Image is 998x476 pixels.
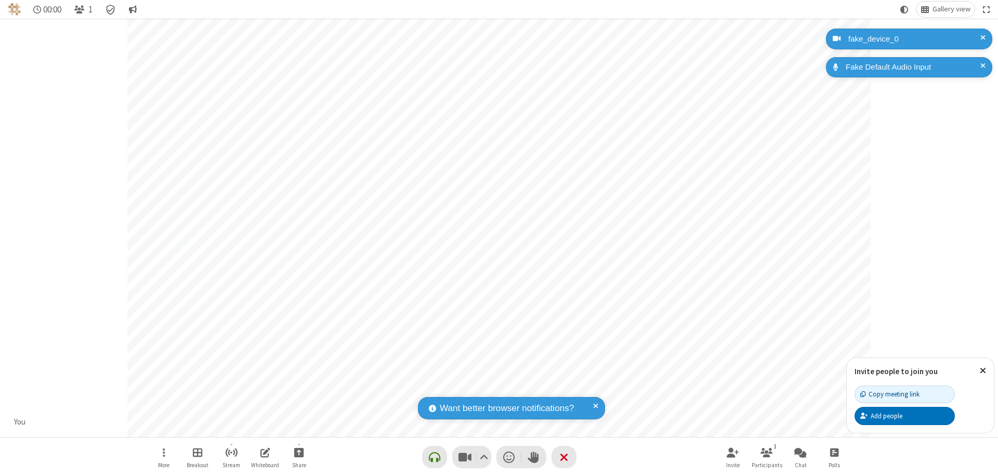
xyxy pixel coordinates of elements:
[440,402,574,415] span: Want better browser notifications?
[842,61,984,73] div: Fake Default Audio Input
[979,2,994,17] button: Fullscreen
[726,462,740,468] span: Invite
[521,446,546,468] button: Raise hand
[249,442,281,472] button: Open shared whiteboard
[829,462,840,468] span: Polls
[819,442,850,472] button: Open poll
[8,3,21,16] img: QA Selenium DO NOT DELETE OR CHANGE
[251,462,279,468] span: Whiteboard
[855,366,938,376] label: Invite people to join you
[158,462,169,468] span: More
[916,2,975,17] button: Change layout
[972,358,994,384] button: Close popover
[124,2,141,17] button: Conversation
[10,416,30,428] div: You
[29,2,66,17] div: Timer
[182,442,213,472] button: Manage Breakout Rooms
[292,462,306,468] span: Share
[496,446,521,468] button: Send a reaction
[751,442,782,472] button: Open participant list
[452,446,491,468] button: Stop video (⌘+Shift+V)
[283,442,314,472] button: Start sharing
[795,462,807,468] span: Chat
[752,462,782,468] span: Participants
[933,5,970,14] span: Gallery view
[88,5,93,15] span: 1
[717,442,748,472] button: Invite participants (⌘+Shift+I)
[551,446,576,468] button: End or leave meeting
[43,5,61,15] span: 00:00
[896,2,913,17] button: Using system theme
[422,446,447,468] button: Connect your audio
[216,442,247,472] button: Start streaming
[855,386,955,403] button: Copy meeting link
[187,462,208,468] span: Breakout
[101,2,121,17] div: Meeting details Encryption enabled
[477,446,491,468] button: Video setting
[785,442,816,472] button: Open chat
[860,389,920,399] div: Copy meeting link
[148,442,179,472] button: Open menu
[222,462,240,468] span: Stream
[70,2,97,17] button: Open participant list
[771,442,780,451] div: 1
[855,407,955,425] button: Add people
[845,33,984,45] div: fake_device_0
